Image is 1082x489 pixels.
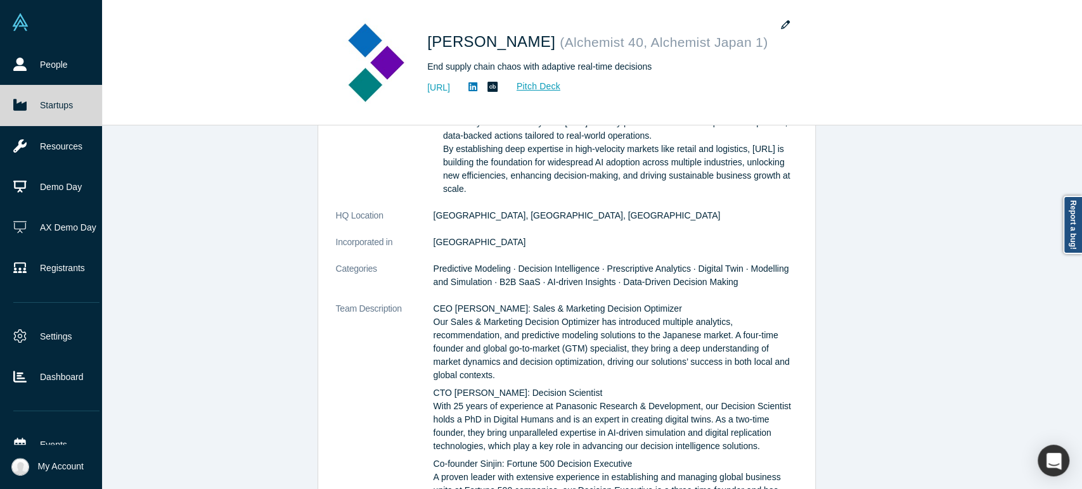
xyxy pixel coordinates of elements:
[434,209,797,222] dd: [GEOGRAPHIC_DATA], [GEOGRAPHIC_DATA], [GEOGRAPHIC_DATA]
[434,236,797,249] dd: [GEOGRAPHIC_DATA]
[336,209,434,236] dt: HQ Location
[336,236,434,262] dt: Incorporated in
[427,81,450,94] a: [URL]
[434,302,797,382] p: CEO [PERSON_NAME]: Sales & Marketing Decision Optimizer Our Sales & Marketing Decision Optimizer ...
[427,60,782,73] div: End supply chain chaos with adaptive real-time decisions
[560,35,768,49] small: ( Alchemist 40, Alchemist Japan 1 )
[321,18,409,107] img: Kimaru AI's Logo
[11,13,29,31] img: Alchemist Vault Logo
[503,79,561,94] a: Pitch Deck
[38,460,84,473] span: My Account
[427,33,560,50] span: [PERSON_NAME]
[11,458,84,476] button: My Account
[1063,196,1082,254] a: Report a bug!
[443,116,797,196] li: Goes beyond basic analytics—[URL] not only predicts outcomes but prescribes precise, data-backed ...
[434,264,789,287] span: Predictive Modeling · Decision Intelligence · Prescriptive Analytics · Digital Twin · Modelling a...
[336,262,434,302] dt: Categories
[11,458,29,476] img: Rea Medina's Account
[434,386,797,453] p: CTO [PERSON_NAME]: Decision Scientist With 25 years of experience at Panasonic Research & Develop...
